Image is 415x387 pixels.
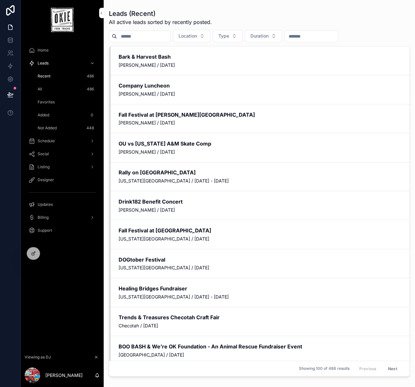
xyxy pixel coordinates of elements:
[88,111,96,119] div: 0
[109,9,212,18] h1: Leads (Recent)
[38,48,49,53] span: Home
[38,215,49,220] span: Billing
[119,285,402,292] h2: Healing Bridges Fundraiser
[109,220,409,249] a: Fall Festival at [GEOGRAPHIC_DATA][US_STATE][GEOGRAPHIC_DATA] / [DATE]
[38,87,42,92] span: All
[32,83,100,95] a: All486
[38,164,50,170] span: Listing
[109,75,409,104] a: Company Luncheon[PERSON_NAME] / [DATE]
[38,228,52,233] span: Support
[85,72,96,80] div: 486
[25,174,100,186] a: Designer
[38,61,49,66] span: Leads
[119,149,402,155] span: [PERSON_NAME] / [DATE]
[25,148,100,160] a: Social
[119,198,402,205] h2: Drink182 Benefit Concert
[119,53,402,60] h2: Bark & Harvest Bash
[119,169,402,176] h2: Rally on [GEOGRAPHIC_DATA]
[119,322,402,329] span: Checotah / [DATE]
[173,30,210,42] button: Select Button
[119,82,402,89] h2: Company Luncheon
[38,125,57,131] span: Not Added
[38,138,55,144] span: Schedule
[119,120,402,126] span: [PERSON_NAME] / [DATE]
[25,199,100,210] a: Updates
[119,91,402,97] span: [PERSON_NAME] / [DATE]
[119,314,402,321] h2: Trends & Treasures Checotah Craft Fair
[109,46,409,75] a: Bark & Harvest Bash[PERSON_NAME] / [DATE]
[25,135,100,147] a: Schedule
[38,100,55,105] span: Favorites
[45,372,83,379] p: [PERSON_NAME]
[119,62,402,68] span: [PERSON_NAME] / [DATE]
[213,30,242,42] button: Select Button
[119,111,402,118] h2: Fall Festival at [PERSON_NAME][GEOGRAPHIC_DATA]
[32,70,100,82] a: Recent486
[32,109,100,121] a: Added0
[85,124,96,132] div: 448
[119,294,402,300] span: [US_STATE][GEOGRAPHIC_DATA] / [DATE] - [DATE]
[109,104,409,133] a: Fall Festival at [PERSON_NAME][GEOGRAPHIC_DATA][PERSON_NAME] / [DATE]
[32,96,100,108] a: Favorites
[109,278,409,307] a: Healing Bridges Fundraiser[US_STATE][GEOGRAPHIC_DATA] / [DATE] - [DATE]
[38,202,53,207] span: Updates
[25,161,100,173] a: Listing
[250,33,269,39] span: Duration
[119,256,402,263] h2: DOGtober Festival
[38,151,49,157] span: Social
[109,191,409,220] a: Drink182 Benefit Concert[PERSON_NAME] / [DATE]
[119,264,402,271] span: [US_STATE][GEOGRAPHIC_DATA] / [DATE]
[299,366,350,371] span: Showing 100 of 486 results
[38,177,54,182] span: Designer
[38,74,51,79] span: Recent
[218,33,229,39] span: Type
[51,8,73,32] img: App logo
[119,227,402,234] h2: Fall Festival at [GEOGRAPHIC_DATA]
[25,355,51,360] span: Viewing as DJ
[119,207,402,213] span: [PERSON_NAME] / [DATE]
[109,133,409,162] a: OU vs [US_STATE] A&M Skate Comp[PERSON_NAME] / [DATE]
[179,33,197,39] span: Location
[119,236,402,242] span: [US_STATE][GEOGRAPHIC_DATA] / [DATE]
[25,44,100,56] a: Home
[119,178,402,184] span: [US_STATE][GEOGRAPHIC_DATA] / [DATE] - [DATE]
[25,225,100,236] a: Support
[85,85,96,93] div: 486
[109,18,212,26] span: All active leads sorted by recently posted.
[109,307,409,336] a: Trends & Treasures Checotah Craft FairChecotah / [DATE]
[109,162,409,191] a: Rally on [GEOGRAPHIC_DATA][US_STATE][GEOGRAPHIC_DATA] / [DATE] - [DATE]
[21,40,104,245] div: scrollable content
[245,30,282,42] button: Select Button
[119,343,402,350] h2: BOO BASH & We’re OK Foundation - An Animal Rescue Fundraiser Event
[109,336,409,365] a: BOO BASH & We’re OK Foundation - An Animal Rescue Fundraiser Event[GEOGRAPHIC_DATA] / [DATE]
[109,249,409,278] a: DOGtober Festival[US_STATE][GEOGRAPHIC_DATA] / [DATE]
[38,112,49,118] span: Added
[32,122,100,134] a: Not Added448
[25,212,100,223] a: Billing
[384,364,402,374] button: Next
[25,57,100,69] a: Leads
[119,140,402,147] h2: OU vs [US_STATE] A&M Skate Comp
[119,352,402,358] span: [GEOGRAPHIC_DATA] / [DATE]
